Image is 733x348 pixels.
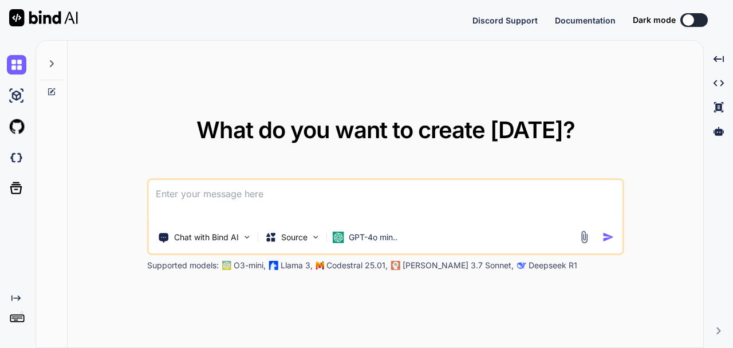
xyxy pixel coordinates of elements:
button: Documentation [555,14,616,26]
p: O3-mini, [234,260,266,271]
img: Pick Tools [242,232,252,242]
img: icon [602,231,614,243]
span: Discord Support [472,15,538,25]
span: Dark mode [633,14,676,26]
span: What do you want to create [DATE]? [196,116,575,144]
img: Llama2 [269,261,278,270]
img: darkCloudIdeIcon [7,148,26,167]
p: Supported models: [147,260,219,271]
img: claude [391,261,400,270]
img: Mistral-AI [316,261,324,269]
img: githubLight [7,117,26,136]
img: ai-studio [7,86,26,105]
img: Bind AI [9,9,78,26]
p: Chat with Bind AI [174,232,239,243]
img: Pick Models [311,232,321,242]
p: Source [281,232,308,243]
p: Codestral 25.01, [326,260,388,271]
button: Discord Support [472,14,538,26]
p: [PERSON_NAME] 3.7 Sonnet, [403,260,514,271]
img: chat [7,55,26,75]
img: GPT-4 [222,261,231,270]
p: Llama 3, [281,260,313,271]
p: Deepseek R1 [529,260,577,271]
img: claude [517,261,526,270]
span: Documentation [555,15,616,25]
p: GPT-4o min.. [349,232,397,243]
img: attachment [577,230,590,244]
img: GPT-4o mini [333,232,344,243]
